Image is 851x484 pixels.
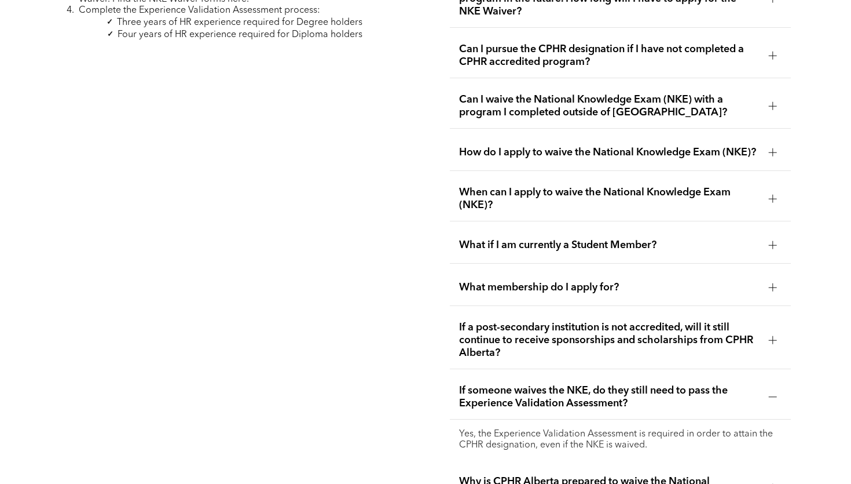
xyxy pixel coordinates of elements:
span: Three years of HR experience required for Degree holders [117,18,362,27]
span: When can I apply to waive the National Knowledge Exam (NKE)? [459,186,760,212]
span: Can I pursue the CPHR designation if I have not completed a CPHR accredited program? [459,43,760,68]
span: Complete the Experience Validation Assessment process: [79,6,320,15]
p: Yes, the Experience Validation Assessment is required in order to attain the CPHR designation, ev... [459,429,782,451]
span: How do I apply to waive the National Knowledge Exam (NKE)? [459,146,760,159]
span: Four years of HR experience required for Diploma holders [118,30,362,39]
span: If someone waives the NKE, do they still need to pass the Experience Validation Assessment? [459,384,760,410]
span: If a post-secondary institution is not accredited, will it still continue to receive sponsorships... [459,321,760,359]
span: What membership do I apply for? [459,281,760,294]
span: Can I waive the National Knowledge Exam (NKE) with a program I completed outside of [GEOGRAPHIC_D... [459,93,760,119]
span: What if I am currently a Student Member? [459,239,760,252]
